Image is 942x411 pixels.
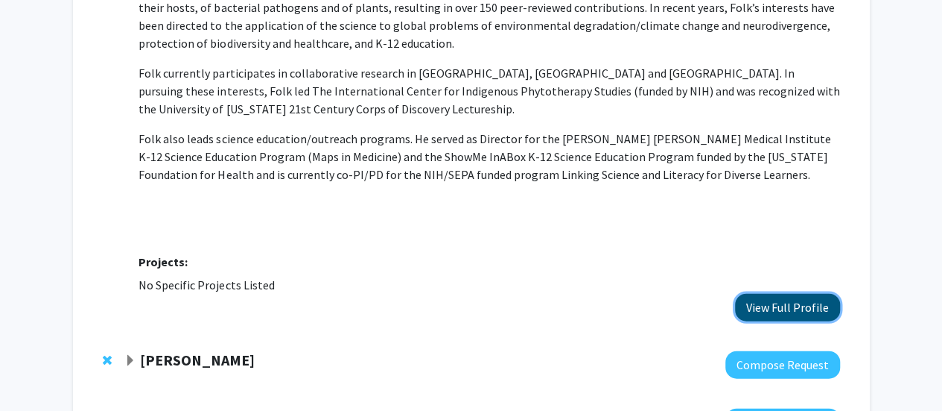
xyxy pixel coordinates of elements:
button: Compose Request to Xiao Heng [725,351,840,379]
strong: [PERSON_NAME] [140,351,255,369]
span: Expand Xiao Heng Bookmark [124,355,136,367]
p: Folk also leads science education/outreach programs. He served as Director for the [PERSON_NAME] ... [139,130,839,183]
strong: Projects: [139,254,188,269]
span: No Specific Projects Listed [139,277,274,292]
span: Remove Xiao Heng from bookmarks [103,354,112,366]
button: View Full Profile [735,294,840,321]
iframe: Chat [11,344,63,400]
p: Folk currently participates in collaborative research in [GEOGRAPHIC_DATA], [GEOGRAPHIC_DATA] and... [139,64,839,118]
